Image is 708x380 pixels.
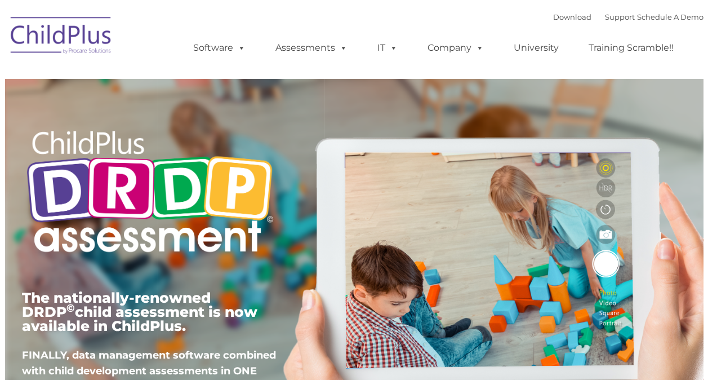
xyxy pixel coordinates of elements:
a: University [502,37,570,59]
a: Training Scramble!! [577,37,685,59]
a: Software [182,37,257,59]
a: Schedule A Demo [637,12,703,21]
img: Copyright - DRDP Logo Light [22,116,278,271]
a: IT [366,37,409,59]
img: ChildPlus by Procare Solutions [5,9,118,65]
sup: © [66,302,75,315]
a: Assessments [264,37,359,59]
span: The nationally-renowned DRDP child assessment is now available in ChildPlus. [22,289,257,334]
a: Company [416,37,495,59]
a: Support [605,12,635,21]
font: | [553,12,703,21]
a: Download [553,12,591,21]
